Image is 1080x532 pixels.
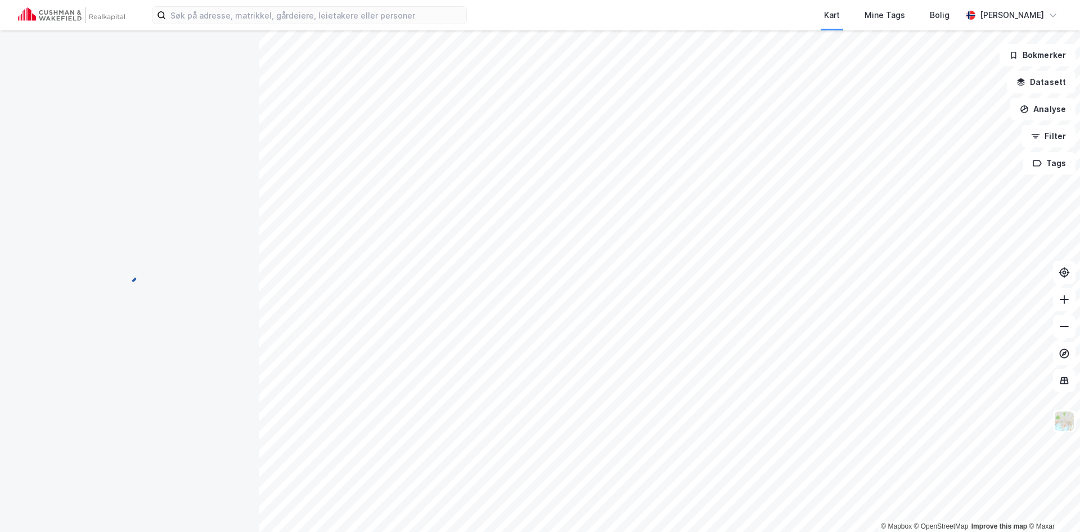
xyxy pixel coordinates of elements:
a: Improve this map [971,522,1027,530]
div: Kart [824,8,840,22]
div: Mine Tags [865,8,905,22]
button: Datasett [1007,71,1075,93]
button: Tags [1023,152,1075,175]
div: Bolig [930,8,949,22]
button: Filter [1021,125,1075,147]
a: OpenStreetMap [914,522,969,530]
img: cushman-wakefield-realkapital-logo.202ea83816669bd177139c58696a8fa1.svg [18,7,125,23]
input: Søk på adresse, matrikkel, gårdeiere, leietakere eller personer [166,7,466,24]
img: Z [1054,410,1075,432]
div: Kontrollprogram for chat [1024,478,1080,532]
button: Bokmerker [1000,44,1075,66]
a: Mapbox [881,522,912,530]
button: Analyse [1010,98,1075,120]
iframe: Chat Widget [1024,478,1080,532]
img: spinner.a6d8c91a73a9ac5275cf975e30b51cfb.svg [120,266,138,284]
div: [PERSON_NAME] [980,8,1044,22]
